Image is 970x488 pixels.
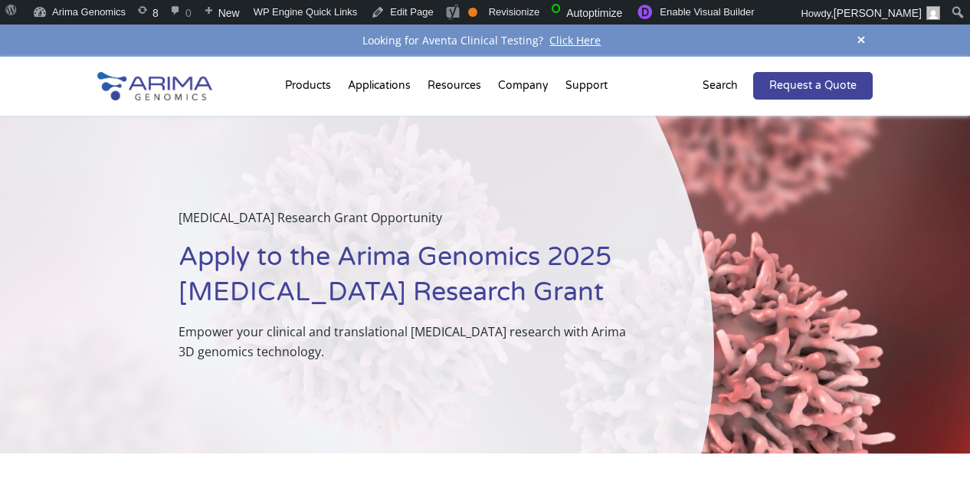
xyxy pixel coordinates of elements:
[753,72,873,100] a: Request a Quote
[834,7,922,19] span: [PERSON_NAME]
[179,240,637,322] h1: Apply to the Arima Genomics 2025 [MEDICAL_DATA] Research Grant
[703,76,738,96] p: Search
[97,72,212,100] img: Arima-Genomics-logo
[543,33,607,47] a: Click Here
[179,208,637,240] p: [MEDICAL_DATA] Research Grant Opportunity
[468,8,477,17] div: OK
[179,322,637,362] p: Empower your clinical and translational [MEDICAL_DATA] research with Arima 3D genomics technology.
[97,31,873,51] div: Looking for Aventa Clinical Testing?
